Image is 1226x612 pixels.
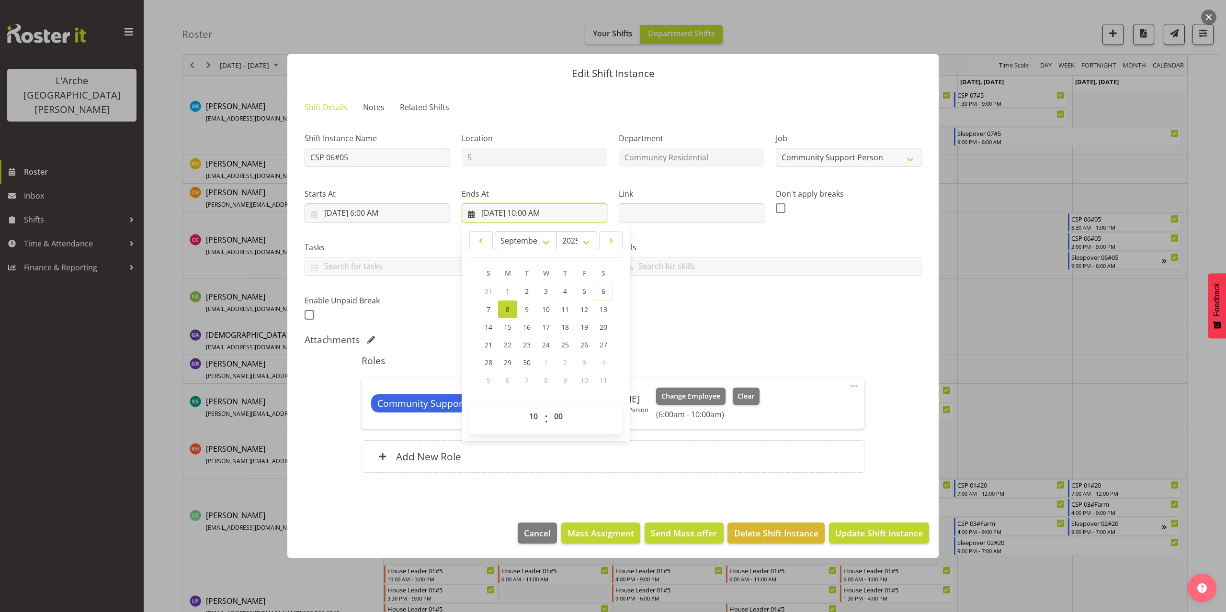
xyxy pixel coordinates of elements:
[487,305,490,314] span: 7
[556,318,575,336] a: 18
[645,523,723,544] button: Send Mass offer
[462,203,607,223] input: Click to select...
[523,323,531,332] span: 16
[575,282,594,300] a: 5
[544,287,548,296] span: 3
[517,318,536,336] a: 16
[506,287,510,296] span: 1
[517,282,536,300] a: 2
[619,188,764,200] label: Link
[305,259,607,274] input: Search for tasks
[600,340,607,349] span: 27
[517,300,536,318] a: 9
[297,68,929,78] p: Edit Shift Instance
[525,268,529,278] span: T
[656,388,726,405] button: Change Employee
[504,358,511,367] span: 29
[542,305,550,314] span: 10
[485,358,492,367] span: 28
[523,358,531,367] span: 30
[498,336,517,354] a: 22
[498,300,517,318] a: 8
[835,527,923,539] span: Update Shift Instance
[305,133,450,144] label: Shift Instance Name
[734,527,818,539] span: Delete Shift Instance
[575,300,594,318] a: 12
[594,282,613,300] a: 6
[561,523,640,544] button: Mass Assigment
[485,323,492,332] span: 14
[498,282,517,300] a: 1
[619,133,764,144] label: Department
[1213,283,1221,316] span: Feedback
[582,287,586,296] span: 5
[536,318,556,336] a: 17
[363,101,385,113] span: Notes
[487,376,490,385] span: 5
[487,268,490,278] span: S
[582,358,586,367] span: 3
[602,287,605,296] span: 6
[580,323,588,332] span: 19
[505,268,511,278] span: M
[600,305,607,314] span: 13
[600,323,607,332] span: 20
[563,358,567,367] span: 2
[498,354,517,371] a: 29
[602,358,605,367] span: 4
[733,388,760,405] button: Clear
[580,340,588,349] span: 26
[575,318,594,336] a: 19
[506,376,510,385] span: 6
[544,376,548,385] span: 8
[776,188,921,200] label: Don't apply breaks
[545,407,548,431] span: :
[619,242,921,253] label: Skills
[594,318,613,336] a: 20
[523,340,531,349] span: 23
[504,323,511,332] span: 15
[542,340,550,349] span: 24
[396,450,461,463] h6: Add New Role
[517,354,536,371] a: 30
[305,148,450,167] input: Shift Instance Name
[651,527,717,539] span: Send Mass offer
[556,300,575,318] a: 11
[738,391,754,401] span: Clear
[556,282,575,300] a: 4
[536,282,556,300] a: 3
[485,287,492,296] span: 31
[485,340,492,349] span: 21
[619,259,921,274] input: Search for skills
[661,391,720,401] span: Change Employee
[504,340,511,349] span: 22
[656,410,760,419] h6: (6:00am - 10:00am)
[561,305,569,314] span: 11
[305,242,607,253] label: Tasks
[518,523,557,544] button: Cancel
[536,300,556,318] a: 10
[1208,273,1226,338] button: Feedback - Show survey
[525,376,529,385] span: 7
[377,397,499,411] span: Community Support Person
[594,336,613,354] a: 27
[479,318,498,336] a: 14
[479,354,498,371] a: 28
[583,268,586,278] span: F
[305,203,450,223] input: Click to select...
[1197,583,1207,593] img: help-xxl-2.png
[400,101,449,113] span: Related Shifts
[506,305,510,314] span: 8
[479,336,498,354] a: 21
[305,101,348,113] span: Shift Details
[594,300,613,318] a: 13
[305,334,360,345] h5: Attachments
[602,268,605,278] span: S
[362,355,864,367] h5: Roles
[462,133,607,144] label: Location
[544,358,548,367] span: 1
[556,336,575,354] a: 25
[600,376,607,385] span: 11
[462,188,607,200] label: Ends At
[580,305,588,314] span: 12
